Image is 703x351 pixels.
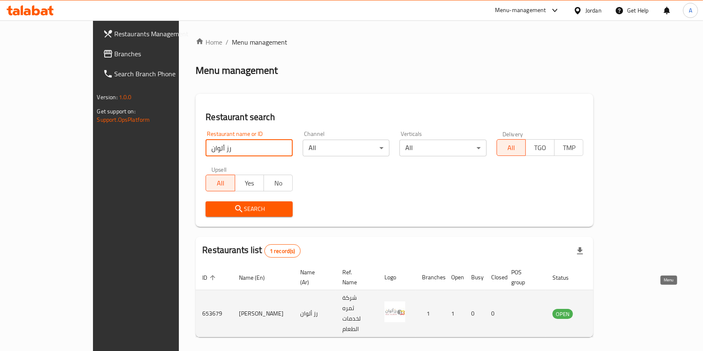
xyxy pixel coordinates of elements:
a: Support.OpsPlatform [97,114,150,125]
span: 1 record(s) [265,247,300,255]
span: Search [212,204,286,214]
button: Yes [235,175,264,191]
span: Version: [97,92,118,103]
input: Search for restaurant name or ID.. [206,140,293,156]
div: Menu-management [495,5,546,15]
span: Menu management [232,37,287,47]
span: Search Branch Phone [115,69,204,79]
li: / [226,37,228,47]
nav: breadcrumb [196,37,593,47]
button: Search [206,201,293,217]
td: 653679 [196,290,232,337]
td: 1 [415,290,444,337]
span: A [689,6,692,15]
span: Restaurants Management [115,29,204,39]
span: Ref. Name [342,267,368,287]
span: Get support on: [97,106,136,117]
h2: Restaurants list [202,244,300,258]
th: Busy [464,265,485,290]
span: OPEN [552,309,573,319]
span: All [500,142,522,154]
a: Search Branch Phone [96,64,211,84]
td: شركة ثمره لخدمات الطعام [336,290,378,337]
span: No [267,177,289,189]
td: 0 [464,290,485,337]
button: TMP [554,139,583,156]
td: 1 [444,290,464,337]
span: All [209,177,231,189]
button: TGO [525,139,555,156]
div: All [303,140,390,156]
button: All [206,175,235,191]
span: Status [552,273,580,283]
th: Logo [378,265,415,290]
a: Branches [96,44,211,64]
label: Upsell [211,166,227,172]
span: POS group [511,267,536,287]
label: Delivery [502,131,523,137]
span: Yes [239,177,261,189]
div: Total records count [264,244,301,258]
button: All [497,139,526,156]
span: TMP [558,142,580,154]
span: Branches [115,49,204,59]
button: No [264,175,293,191]
th: Closed [485,265,505,290]
span: TGO [529,142,551,154]
img: Ruz Alwan [384,301,405,322]
div: All [399,140,487,156]
table: enhanced table [196,265,618,337]
span: ID [202,273,218,283]
th: Open [444,265,464,290]
td: رز ألوان [294,290,336,337]
th: Action [590,265,618,290]
span: 1.0.0 [119,92,132,103]
th: Branches [415,265,444,290]
div: Jordan [585,6,602,15]
span: Name (Ar) [300,267,326,287]
span: Name (En) [239,273,276,283]
td: 0 [485,290,505,337]
a: Restaurants Management [96,24,211,44]
h2: Restaurant search [206,111,583,123]
div: Export file [570,241,590,261]
h2: Menu management [196,64,278,77]
td: [PERSON_NAME] [232,290,294,337]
